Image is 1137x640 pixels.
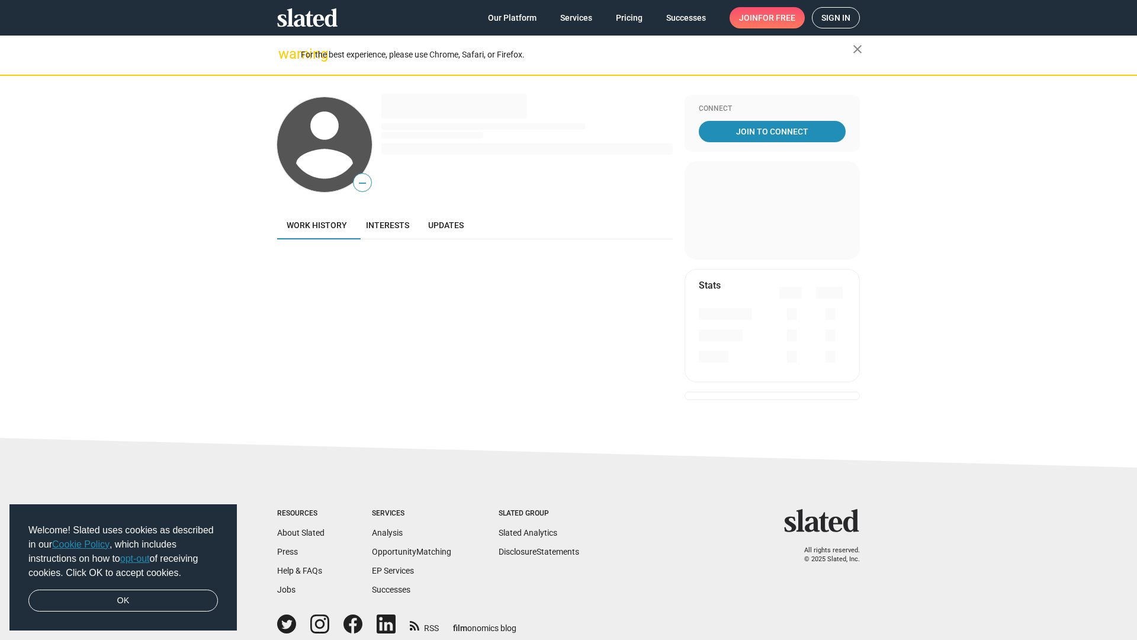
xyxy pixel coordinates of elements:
[28,590,218,612] a: dismiss cookie message
[277,566,322,575] a: Help & FAQs
[551,7,602,28] a: Services
[52,539,110,549] a: Cookie Policy
[301,47,853,63] div: For the best experience, please use Chrome, Safari, or Firefox.
[499,528,557,537] a: Slated Analytics
[666,7,706,28] span: Successes
[372,585,410,594] a: Successes
[821,8,850,28] span: Sign in
[277,509,325,519] div: Resources
[410,616,439,634] a: RSS
[812,7,860,28] a: Sign in
[616,7,643,28] span: Pricing
[9,504,237,631] div: cookieconsent
[372,509,451,519] div: Services
[277,585,296,594] a: Jobs
[278,47,293,61] mat-icon: warning
[453,613,516,634] a: filmonomics blog
[120,553,150,564] a: opt-out
[488,7,537,28] span: Our Platform
[657,7,715,28] a: Successes
[792,546,860,564] p: All rights reserved. © 2025 Slated, Inc.
[354,175,371,191] span: —
[419,211,473,239] a: Updates
[372,528,403,537] a: Analysis
[428,220,464,230] span: Updates
[758,7,795,28] span: for free
[372,566,414,575] a: EP Services
[28,523,218,580] span: Welcome! Slated uses cookies as described in our , which includes instructions on how to of recei...
[499,547,579,556] a: DisclosureStatements
[560,7,592,28] span: Services
[730,7,805,28] a: Joinfor free
[699,104,846,114] div: Connect
[606,7,652,28] a: Pricing
[372,547,451,556] a: OpportunityMatching
[701,121,843,142] span: Join To Connect
[739,7,795,28] span: Join
[277,211,356,239] a: Work history
[453,623,467,633] span: film
[366,220,409,230] span: Interests
[499,509,579,519] div: Slated Group
[277,547,298,556] a: Press
[277,528,325,537] a: About Slated
[850,42,865,56] mat-icon: close
[478,7,546,28] a: Our Platform
[699,279,721,292] mat-card-title: Stats
[287,220,347,230] span: Work history
[356,211,419,239] a: Interests
[699,121,846,142] a: Join To Connect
